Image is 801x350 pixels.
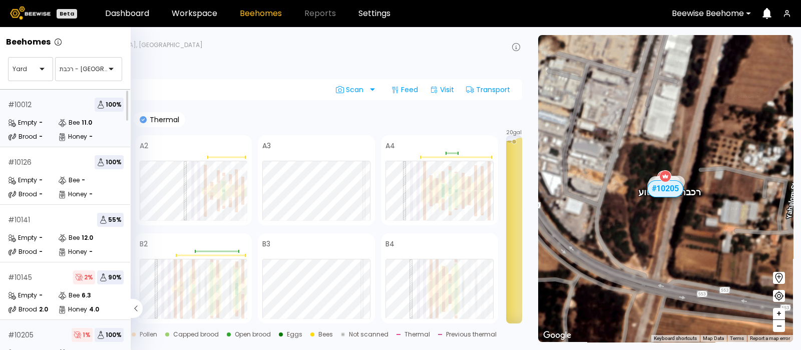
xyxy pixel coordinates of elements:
[58,290,80,300] div: Bee
[82,235,93,241] div: 12.0
[97,213,124,227] span: 55 %
[58,175,80,185] div: Bee
[773,320,785,332] button: –
[39,177,43,183] div: -
[8,290,37,300] div: Empty
[776,320,782,332] span: –
[8,175,37,185] div: Empty
[318,331,333,337] div: Bees
[262,240,270,247] h4: B3
[105,10,149,18] a: Dashboard
[58,233,80,243] div: Bee
[89,134,93,140] div: -
[95,328,124,342] span: 100 %
[140,142,148,149] h4: A2
[140,240,148,247] h4: B2
[773,308,785,320] button: +
[173,331,219,337] div: Capped brood
[39,292,43,298] div: -
[8,216,30,223] div: # 10141
[446,331,497,337] div: Previous thermal
[8,247,37,257] div: Brood
[72,328,93,342] span: 1 %
[39,134,43,140] div: -
[39,306,48,312] div: 2.0
[58,304,87,314] div: Honey
[654,335,697,342] button: Keyboard shortcuts
[638,176,701,197] div: רכבת - בית יהושוע
[140,331,157,337] div: Pollen
[95,155,124,169] span: 100 %
[8,101,32,108] div: # 10012
[8,132,37,142] div: Brood
[776,307,782,320] span: +
[8,118,37,128] div: Empty
[82,177,85,183] div: -
[172,10,217,18] a: Workspace
[8,304,37,314] div: Brood
[349,331,388,337] div: Not scanned
[39,235,43,241] div: -
[541,329,574,342] img: Google
[385,142,395,149] h4: A4
[57,9,77,19] div: Beta
[541,329,574,342] a: Open this area in Google Maps (opens a new window)
[39,191,43,197] div: -
[385,240,394,247] h4: B4
[647,180,683,197] div: # 10205
[8,159,32,166] div: # 10126
[95,98,124,112] span: 100 %
[462,82,514,98] div: Transport
[58,132,87,142] div: Honey
[387,82,422,98] div: Feed
[240,10,282,18] a: Beehomes
[89,306,99,312] div: 4.0
[8,189,37,199] div: Brood
[39,120,43,126] div: -
[235,331,271,337] div: Open brood
[506,130,522,135] span: 20 gal
[358,10,390,18] a: Settings
[89,249,93,255] div: -
[8,233,37,243] div: Empty
[73,270,95,284] span: 2 %
[8,331,34,338] div: # 10205
[426,82,458,98] div: Visit
[58,118,80,128] div: Bee
[6,38,51,46] p: Beehomes
[262,142,271,149] h4: A3
[405,331,430,337] div: Thermal
[304,10,336,18] span: Reports
[10,7,51,20] img: Beewise logo
[703,335,724,342] button: Map Data
[39,249,43,255] div: -
[147,116,179,123] p: Thermal
[8,274,32,281] div: # 10145
[58,189,87,199] div: Honey
[58,247,87,257] div: Honey
[750,335,790,341] a: Report a map error
[89,191,93,197] div: -
[82,120,92,126] div: 11.0
[730,335,744,341] a: Terms (opens in new tab)
[287,331,302,337] div: Eggs
[82,292,91,298] div: 6.3
[336,86,367,94] span: Scan
[97,270,124,284] span: 90 %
